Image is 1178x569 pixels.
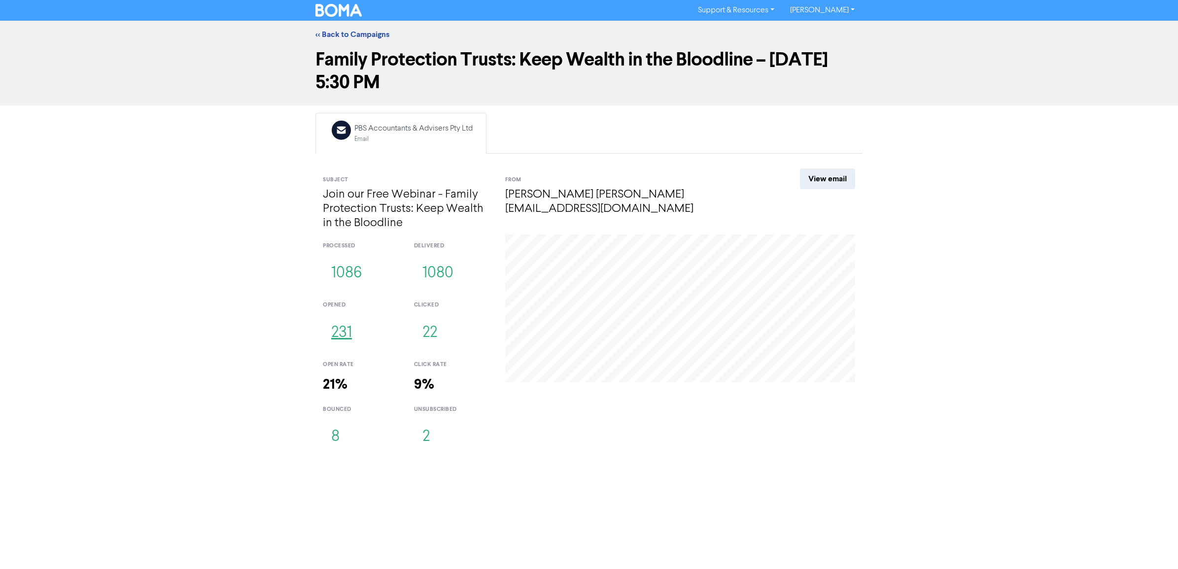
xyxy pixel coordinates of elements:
div: open rate [323,361,399,369]
div: clicked [414,301,490,309]
div: Subject [323,176,490,184]
h4: Join our Free Webinar - Family Protection Trusts: Keep Wealth in the Bloodline [323,188,490,230]
button: 1086 [323,257,370,290]
div: Email [354,134,473,144]
h1: Family Protection Trusts: Keep Wealth in the Bloodline – [DATE] 5:30 PM [315,48,863,94]
div: delivered [414,242,490,250]
div: From [505,176,764,184]
div: bounced [323,405,399,414]
strong: 21% [323,376,347,393]
button: 2 [414,421,438,453]
a: [PERSON_NAME] [782,2,863,18]
div: opened [323,301,399,309]
div: click rate [414,361,490,369]
h4: [PERSON_NAME] [PERSON_NAME][EMAIL_ADDRESS][DOMAIN_NAME] [505,188,764,216]
div: processed [323,242,399,250]
strong: 9% [414,376,434,393]
button: 8 [323,421,348,453]
a: View email [800,168,855,189]
div: PBS Accountants & Advisers Pty Ltd [354,123,473,134]
button: 1080 [414,257,462,290]
button: 231 [323,317,360,349]
a: << Back to Campaigns [315,30,389,39]
button: 22 [414,317,446,349]
iframe: Chat Widget [1129,522,1178,569]
img: BOMA Logo [315,4,362,17]
div: unsubscribed [414,405,490,414]
a: Support & Resources [690,2,782,18]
